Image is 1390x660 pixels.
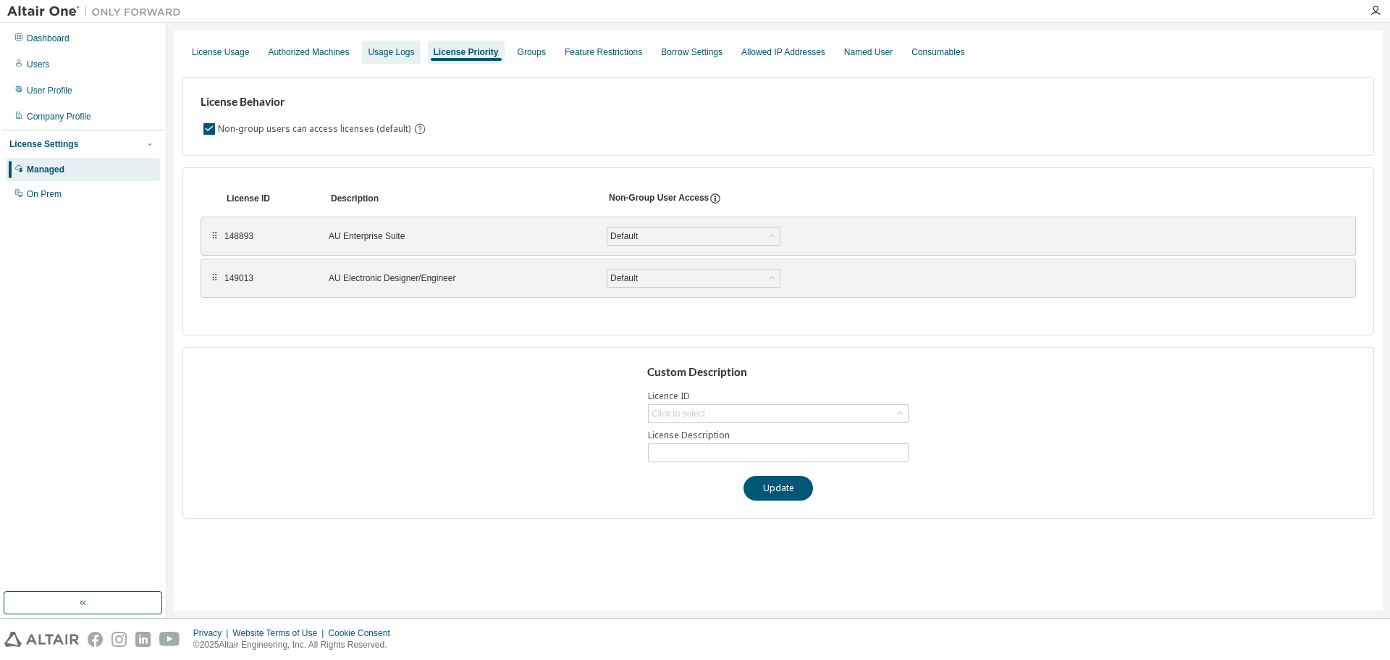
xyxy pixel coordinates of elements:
div: On Prem [27,188,62,200]
div: Privacy [193,627,232,639]
div: Click to select [652,408,705,419]
div: Default [608,270,640,286]
img: Altair One [7,4,188,19]
img: instagram.svg [111,632,127,647]
button: Update [744,476,813,501]
div: Non-Group User Access [609,192,709,205]
div: License Usage [192,46,249,58]
label: Licence ID [648,390,909,402]
div: Allowed IP Addresses [741,46,825,58]
div: Managed [27,164,64,175]
div: Click to select [649,405,908,422]
div: AU Enterprise Suite [329,230,589,242]
div: ⠿ [210,272,219,284]
div: Website Terms of Use [232,627,328,639]
div: Named User [844,46,893,58]
div: License ID [227,193,313,204]
div: Borrow Settings [661,46,723,58]
div: Feature Restrictions [565,46,642,58]
img: youtube.svg [159,632,180,647]
img: linkedin.svg [135,632,151,647]
div: Company Profile [27,111,91,122]
div: Groups [518,46,546,58]
label: License Description [648,430,909,441]
div: 148893 [224,230,311,242]
div: License Settings [9,138,78,150]
div: Default [607,227,780,245]
div: Dashboard [27,33,69,44]
img: facebook.svg [88,632,103,647]
div: Default [608,228,640,244]
label: Non-group users can access licenses (default) [218,120,413,138]
div: 149013 [224,272,311,284]
div: Consumables [911,46,964,58]
p: © 2025 Altair Engineering, Inc. All Rights Reserved. [193,639,399,651]
div: Cookie Consent [328,627,398,639]
div: License Priority [434,46,499,58]
div: Usage Logs [368,46,414,58]
div: User Profile [27,85,72,96]
div: AU Electronic Designer/Engineer [329,272,589,284]
h3: Custom Description [647,365,910,380]
svg: By default any user not assigned to any group can access any license. Turn this setting off to di... [413,122,426,135]
h3: License Behavior [201,95,424,109]
img: altair_logo.svg [4,632,79,647]
div: ⠿ [210,230,219,242]
div: Authorized Machines [268,46,349,58]
div: Description [331,193,591,204]
div: Default [607,270,780,287]
div: Users [27,59,49,70]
